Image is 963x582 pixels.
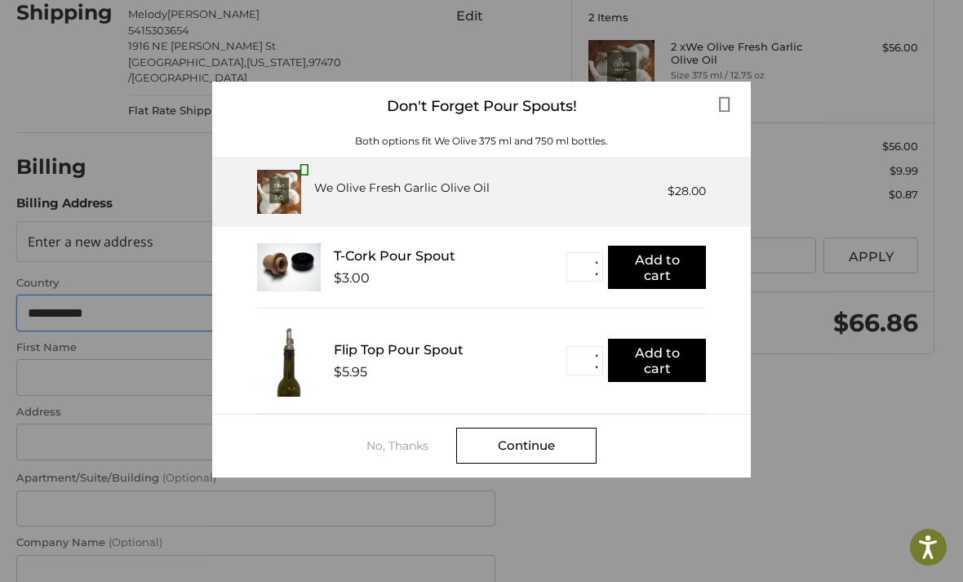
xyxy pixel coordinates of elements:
img: T_Cork__22625.1711686153.233.225.jpg [257,243,321,291]
div: T-Cork Pour Spout [334,248,566,264]
div: Flip Top Pour Spout [334,342,566,358]
div: No, Thanks [366,439,456,452]
div: $28.00 [668,183,706,200]
div: Both options fit We Olive 375 ml and 750 ml bottles. [212,134,751,149]
div: Don't Forget Pour Spouts! [212,82,751,131]
button: ▼ [590,362,602,374]
p: We're away right now. Please check back later! [23,24,184,38]
div: We Olive Fresh Garlic Olive Oil [314,180,490,197]
button: ▼ [590,268,602,280]
button: ▲ [590,255,602,268]
div: Continue [456,428,597,464]
button: Add to cart [608,246,706,289]
div: $3.00 [334,270,370,286]
button: Open LiveChat chat widget [188,21,207,41]
button: Add to cart [608,339,706,382]
div: $5.95 [334,364,367,380]
img: FTPS_bottle__43406.1705089544.233.225.jpg [257,325,321,397]
button: ▲ [590,349,602,362]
